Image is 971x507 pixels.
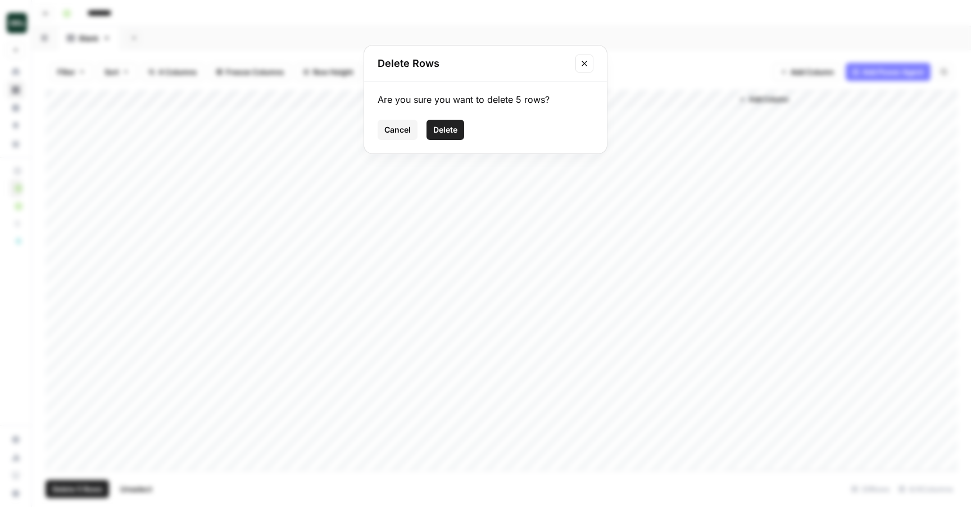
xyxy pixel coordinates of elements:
[384,124,411,135] span: Cancel
[378,93,593,106] div: Are you sure you want to delete 5 rows?
[378,120,418,140] button: Cancel
[575,55,593,73] button: Close modal
[426,120,464,140] button: Delete
[378,56,569,71] h2: Delete Rows
[433,124,457,135] span: Delete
